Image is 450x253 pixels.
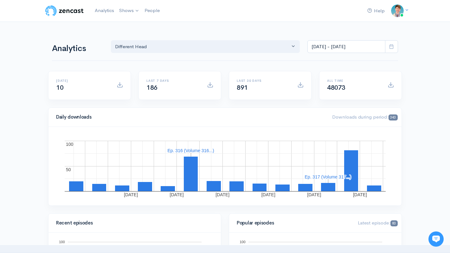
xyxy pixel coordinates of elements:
[111,40,300,53] button: Different Head
[327,79,380,82] h6: All time
[307,192,321,197] text: [DATE]
[66,167,71,172] text: 50
[146,84,157,92] span: 186
[353,192,367,197] text: [DATE]
[142,4,162,17] a: People
[365,4,387,18] a: Help
[390,220,398,226] span: 83
[240,240,245,244] text: 100
[146,79,199,82] h6: Last 7 days
[261,192,275,197] text: [DATE]
[10,84,117,97] button: New conversation
[327,84,345,92] span: 48073
[18,119,113,132] input: Search articles
[215,192,229,197] text: [DATE]
[56,84,63,92] span: 10
[92,4,117,17] a: Analytics
[358,220,398,226] span: Latest episode:
[56,220,209,226] h4: Recent episodes
[237,84,248,92] span: 891
[59,240,65,244] text: 100
[56,134,394,198] svg: A chart.
[52,44,103,53] h1: Analytics
[237,220,350,226] h4: Popular episodes
[44,4,85,17] img: ZenCast Logo
[10,42,117,73] h2: Just let us know if you need anything and we'll be happy to help! 🙂
[56,79,109,82] h6: [DATE]
[115,43,290,50] div: Different Head
[117,4,142,18] a: Shows
[167,148,214,153] text: Ep. 316 (Volume 316...)
[428,231,444,247] iframe: gist-messenger-bubble-iframe
[10,31,117,41] h1: Hi 👋
[41,88,76,93] span: New conversation
[389,114,398,120] span: 343
[307,40,385,53] input: analytics date range selector
[66,142,74,147] text: 100
[170,192,184,197] text: [DATE]
[237,79,290,82] h6: Last 30 days
[391,4,404,17] img: ...
[9,109,118,116] p: Find an answer quickly
[56,114,325,120] h4: Daily downloads
[305,174,351,179] text: Ep. 317 (Volume 317...)
[124,192,138,197] text: [DATE]
[332,114,398,120] span: Downloads during period:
